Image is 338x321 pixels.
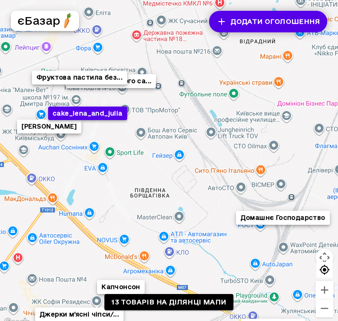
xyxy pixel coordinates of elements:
[316,281,334,299] button: Збільшити
[209,11,327,32] button: Додати оголошення
[236,211,330,225] button: Домашнє Господарство
[48,107,127,120] button: cake_lena_and_julia
[18,13,60,28] h5: єБазар
[104,294,233,311] a: 13 товарів на ділянці мапи
[32,71,127,85] button: Фруктова пастила без...
[17,120,81,134] button: [PERSON_NAME]
[11,11,79,31] button: єБазарlogo
[316,299,334,317] button: Зменшити
[316,249,334,267] button: Налаштування камери на Картах
[97,280,145,294] button: Капчонсон
[59,13,75,28] img: logo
